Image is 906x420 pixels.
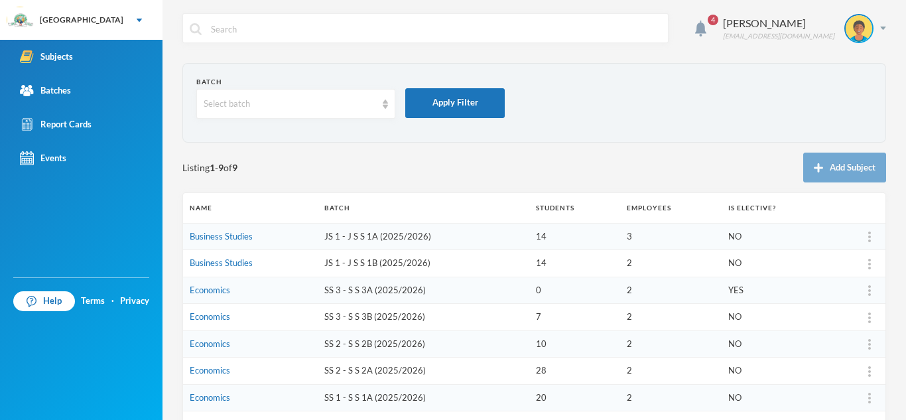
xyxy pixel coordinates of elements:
td: SS 2 - S S 2B (2025/2026) [318,330,529,358]
div: Subjects [20,50,73,64]
div: Batches [20,84,71,98]
td: YES [722,277,829,304]
a: Business Studies [190,231,253,242]
a: Help [13,291,75,311]
div: [PERSON_NAME] [723,15,834,31]
td: JS 1 - J S S 1B (2025/2026) [318,250,529,277]
a: Economics [190,392,230,403]
td: 20 [529,384,620,411]
span: Listing - of [182,161,237,175]
td: NO [722,250,829,277]
a: Terms [81,295,105,308]
img: more_vert [868,339,871,350]
a: Economics [190,338,230,349]
td: SS 3 - S S 3B (2025/2026) [318,304,529,331]
td: 14 [529,250,620,277]
td: 2 [620,250,722,277]
td: SS 3 - S S 3A (2025/2026) [318,277,529,304]
a: Business Studies [190,257,253,268]
td: NO [722,304,829,331]
b: 9 [218,162,224,173]
td: SS 2 - S S 2A (2025/2026) [318,358,529,385]
div: Report Cards [20,117,92,131]
td: SS 1 - S S 1A (2025/2026) [318,384,529,411]
td: NO [722,358,829,385]
td: JS 1 - J S S 1A (2025/2026) [318,223,529,250]
span: 4 [708,15,718,25]
td: 2 [620,330,722,358]
img: more_vert [868,313,871,323]
img: STUDENT [846,15,872,42]
th: Is Elective? [722,193,829,223]
img: logo [7,7,34,34]
div: [GEOGRAPHIC_DATA] [40,14,123,26]
input: Search [210,14,661,44]
td: 2 [620,358,722,385]
td: 2 [620,277,722,304]
img: more_vert [868,393,871,403]
td: 28 [529,358,620,385]
img: more_vert [868,232,871,242]
a: Economics [190,365,230,376]
button: Apply Filter [405,88,505,118]
td: 2 [620,384,722,411]
div: Select batch [204,98,376,111]
td: 3 [620,223,722,250]
th: Employees [620,193,722,223]
th: Batch [318,193,529,223]
td: NO [722,384,829,411]
td: 14 [529,223,620,250]
div: · [111,295,114,308]
b: 1 [210,162,215,173]
td: NO [722,330,829,358]
b: 9 [232,162,237,173]
a: Economics [190,285,230,295]
img: search [190,23,202,35]
div: Batch [196,77,395,87]
div: Events [20,151,66,165]
th: Name [183,193,318,223]
img: more_vert [868,366,871,377]
a: Economics [190,311,230,322]
td: 7 [529,304,620,331]
img: more_vert [868,285,871,296]
td: 10 [529,330,620,358]
th: Students [529,193,620,223]
div: [EMAIL_ADDRESS][DOMAIN_NAME] [723,31,834,41]
a: Privacy [120,295,149,308]
button: Add Subject [803,153,886,182]
td: NO [722,223,829,250]
td: 2 [620,304,722,331]
img: more_vert [868,259,871,269]
td: 0 [529,277,620,304]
